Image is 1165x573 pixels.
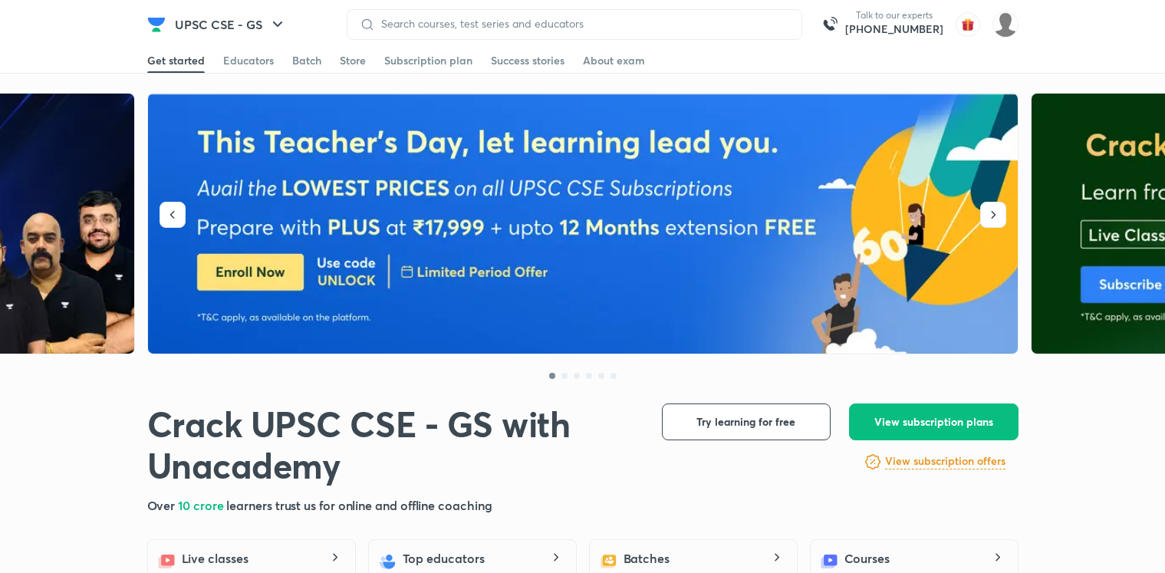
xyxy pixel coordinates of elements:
p: Talk to our experts [845,9,943,21]
div: Store [340,53,366,68]
input: Search courses, test series and educators [375,18,789,30]
a: [PHONE_NUMBER] [845,21,943,37]
a: Get started [147,48,205,73]
div: Batch [292,53,321,68]
span: View subscription plans [874,414,993,430]
img: avatar [956,12,980,37]
h5: Courses [844,549,890,568]
a: Store [340,48,366,73]
div: Subscription plan [384,53,472,68]
div: Get started [147,53,205,68]
img: call-us [815,9,845,40]
a: Batch [292,48,321,73]
h5: Top educators [403,549,485,568]
a: Success stories [491,48,564,73]
div: Success stories [491,53,564,68]
h1: Crack UPSC CSE - GS with Unacademy [147,403,637,487]
button: View subscription plans [849,403,1019,440]
a: About exam [583,48,645,73]
div: Educators [223,53,274,68]
h5: Live classes [182,549,248,568]
img: Company Logo [147,15,166,34]
h6: View subscription offers [885,453,1005,469]
span: Try learning for free [696,414,795,430]
button: Try learning for free [662,403,831,440]
span: 10 crore [178,497,226,513]
img: Yuvraj M [992,12,1019,38]
a: Subscription plan [384,48,472,73]
span: learners trust us for online and offline coaching [226,497,492,513]
a: Educators [223,48,274,73]
h5: Batches [624,549,670,568]
a: View subscription offers [885,453,1005,471]
button: UPSC CSE - GS [166,9,296,40]
span: Over [147,497,179,513]
div: About exam [583,53,645,68]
